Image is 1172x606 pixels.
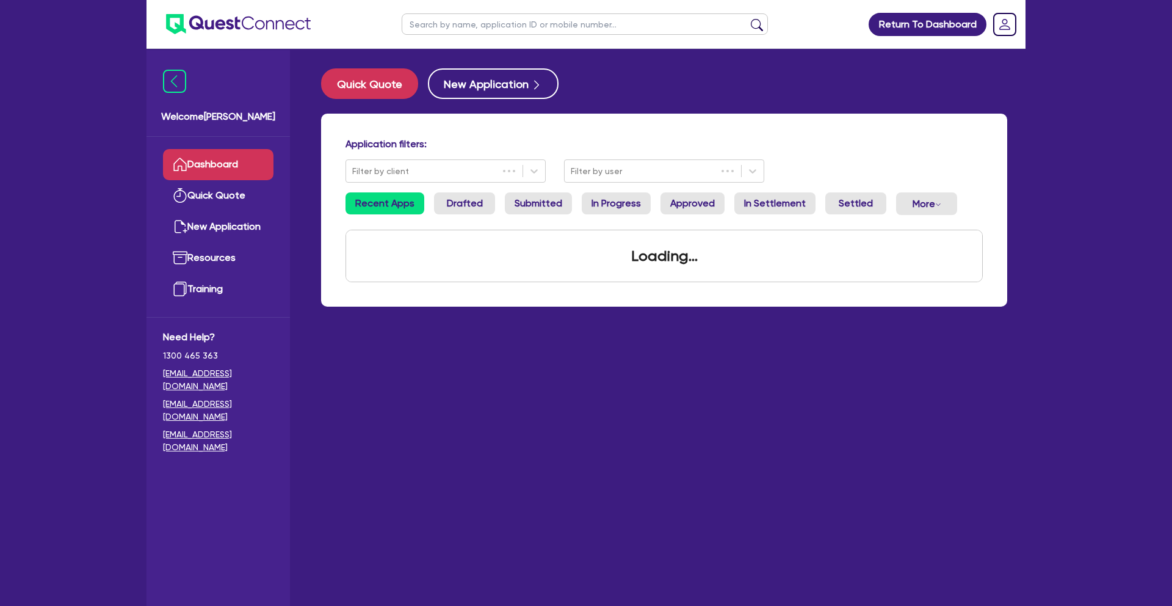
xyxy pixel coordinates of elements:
[166,14,311,34] img: quest-connect-logo-blue
[321,68,428,99] a: Quick Quote
[582,192,651,214] a: In Progress
[163,211,273,243] a: New Application
[173,219,187,234] img: new-application
[345,138,983,150] h4: Application filters:
[163,428,273,454] a: [EMAIL_ADDRESS][DOMAIN_NAME]
[163,274,273,305] a: Training
[173,250,187,265] img: resources
[345,192,424,214] a: Recent Apps
[617,230,712,282] div: Loading...
[161,109,275,124] span: Welcome [PERSON_NAME]
[163,349,273,362] span: 1300 465 363
[402,13,768,35] input: Search by name, application ID or mobile number...
[428,68,559,99] button: New Application
[434,192,495,214] a: Drafted
[825,192,886,214] a: Settled
[989,9,1021,40] a: Dropdown toggle
[163,243,273,274] a: Resources
[173,188,187,203] img: quick-quote
[734,192,816,214] a: In Settlement
[163,70,186,93] img: icon-menu-close
[163,367,273,393] a: [EMAIL_ADDRESS][DOMAIN_NAME]
[163,149,273,180] a: Dashboard
[173,282,187,296] img: training
[869,13,986,36] a: Return To Dashboard
[163,180,273,211] a: Quick Quote
[660,192,725,214] a: Approved
[321,68,418,99] button: Quick Quote
[163,398,273,423] a: [EMAIL_ADDRESS][DOMAIN_NAME]
[896,192,957,215] button: Dropdown toggle
[163,330,273,345] span: Need Help?
[505,192,572,214] a: Submitted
